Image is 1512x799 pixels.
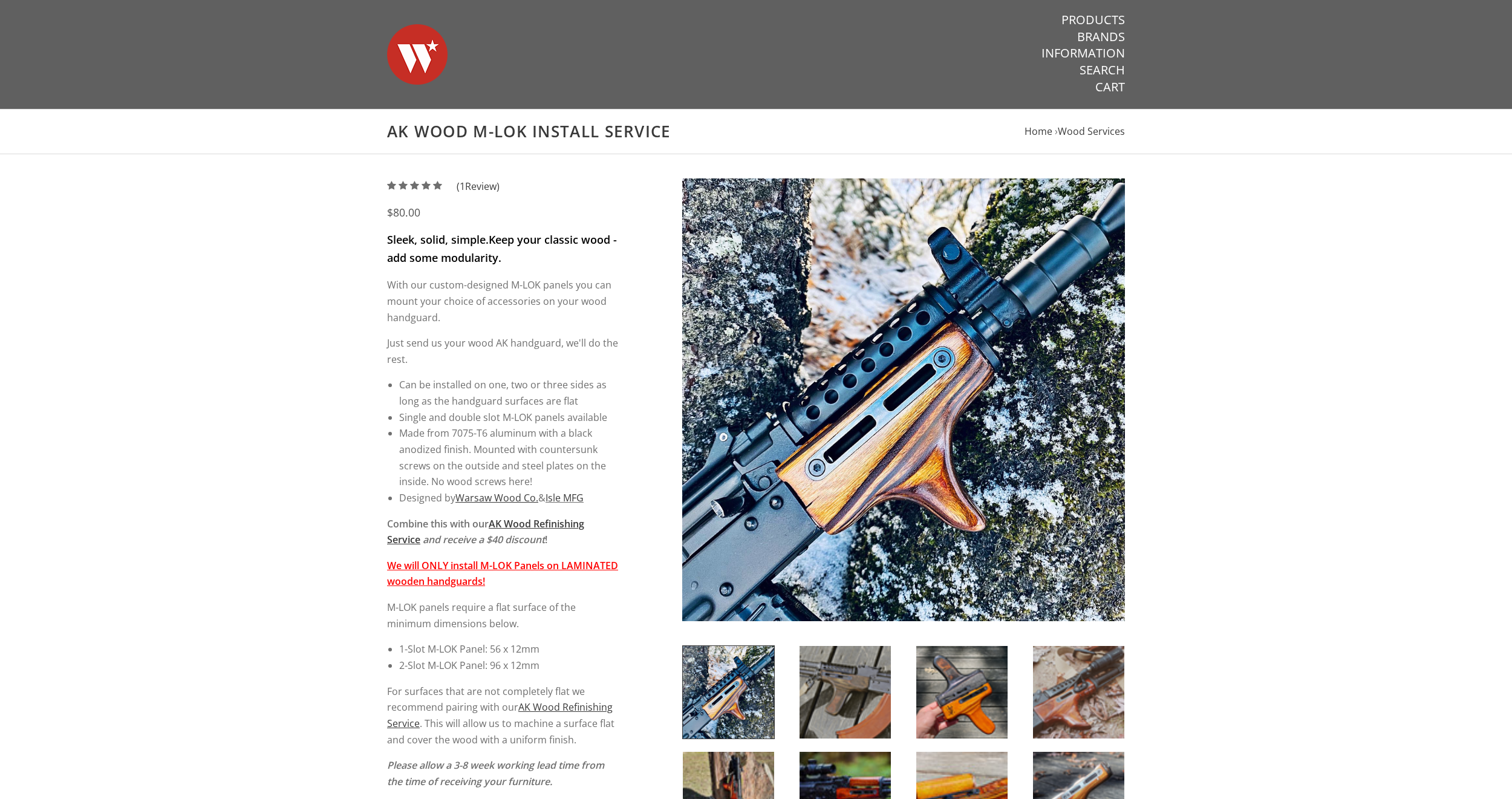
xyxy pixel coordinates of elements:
em: Please allow a 3-8 week working lead time from the time of receiving your furniture. [387,758,604,788]
a: Cart [1095,79,1125,95]
a: Home [1025,125,1052,138]
span: ( Review) [457,178,500,195]
p: For surfaces that are not completely flat we recommend pairing with our . This will allow us to m... [387,683,619,748]
li: Single and double slot M-LOK panels available [399,409,619,426]
a: AK Wood Refinishing Service [387,700,613,730]
span: 1 [460,180,465,193]
li: Can be installed on one, two or three sides as long as the handguard surfaces are flat [399,377,619,409]
a: Products [1061,12,1125,28]
li: Made from 7075-T6 aluminum with a black anodized finish. Mounted with countersunk screws on the o... [399,425,619,490]
img: AK Wood M-LOK Install Service [916,646,1008,739]
p: M-LOK panels require a flat surface of the minimum dimensions below. [387,599,619,631]
img: AK Wood M-LOK Install Service [682,178,1125,621]
a: (1Review) [387,180,500,193]
a: Brands [1077,29,1125,45]
strong: Keep your classic wood - add some modularity. [387,232,617,265]
h1: AK Wood M-LOK Install Service [387,122,1125,142]
em: and receive a $40 discount [423,533,545,546]
img: AK Wood M-LOK Install Service [800,646,891,739]
strong: Sleek, solid, simple. [387,232,489,247]
span: $80.00 [387,205,420,220]
p: Just send us your wood AK handguard, we'll do the rest. [387,335,619,367]
strong: We will ONLY install M-LOK Panels on LAMINATED wooden handguards! [387,559,618,589]
li: › [1055,123,1125,140]
img: AK Wood M-LOK Install Service [683,646,774,739]
strong: Combine this with our ! [387,517,584,547]
a: Information [1041,45,1125,61]
img: Warsaw Wood Co. [387,12,448,97]
p: With our custom-designed M-LOK panels you can mount your choice of accessories on your wood handg... [387,277,619,325]
li: 1-Slot M-LOK Panel: 56 x 12mm [399,641,619,657]
a: Wood Services [1058,125,1125,138]
a: Search [1080,62,1125,78]
a: Isle MFG [546,491,584,504]
img: AK Wood M-LOK Install Service [1033,646,1124,739]
li: Designed by & [399,490,619,506]
li: 2-Slot M-LOK Panel: 96 x 12mm [399,657,619,674]
a: Warsaw Wood Co. [455,491,538,504]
